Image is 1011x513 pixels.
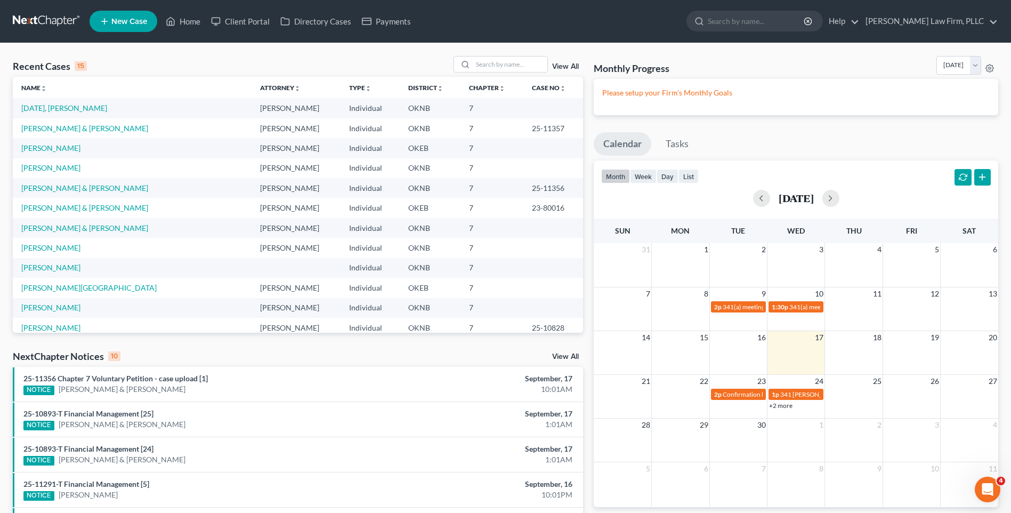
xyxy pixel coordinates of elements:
span: 26 [929,375,940,388]
td: Individual [341,278,399,298]
td: Individual [341,298,399,318]
div: NextChapter Notices [13,350,120,363]
span: 10 [929,462,940,475]
td: [PERSON_NAME] [252,318,341,338]
span: 5 [645,462,651,475]
a: Calendar [594,132,651,156]
a: [PERSON_NAME] [21,263,80,272]
td: OKNB [400,158,461,178]
span: 19 [929,331,940,344]
td: Individual [341,198,399,218]
td: Individual [341,218,399,238]
div: September, 17 [397,373,572,384]
a: [PERSON_NAME] [21,303,80,312]
td: 7 [460,258,523,278]
button: month [601,169,630,183]
a: [PERSON_NAME] [21,163,80,172]
a: Typeunfold_more [349,84,371,92]
div: 15 [75,61,87,71]
i: unfold_more [294,85,301,92]
td: Individual [341,98,399,118]
td: [PERSON_NAME] [252,178,341,198]
td: 7 [460,158,523,178]
span: 4 [992,419,998,431]
span: 11 [988,462,998,475]
span: Confirmation hearing for [PERSON_NAME] [723,390,844,398]
td: OKEB [400,138,461,158]
a: +2 more [769,402,792,410]
a: [PERSON_NAME] & [PERSON_NAME] [21,203,148,212]
td: Individual [341,238,399,258]
a: View All [552,63,579,70]
span: 1p [772,390,779,398]
span: 6 [703,462,709,475]
td: OKNB [400,258,461,278]
div: September, 17 [397,408,572,419]
span: 6 [992,243,998,256]
span: 8 [818,462,824,475]
span: 31 [641,243,651,256]
div: 10 [108,351,120,361]
td: OKNB [400,218,461,238]
td: Individual [341,178,399,198]
td: [PERSON_NAME] [252,98,341,118]
td: [PERSON_NAME] [252,218,341,238]
span: 341(a) meeting for [PERSON_NAME] [723,303,826,311]
a: Tasks [656,132,698,156]
i: unfold_more [41,85,47,92]
td: OKNB [400,298,461,318]
a: Case Nounfold_more [532,84,566,92]
a: [PERSON_NAME] & [PERSON_NAME] [21,124,148,133]
p: Please setup your Firm's Monthly Goals [602,87,990,98]
div: 1:01AM [397,454,572,465]
span: 3 [934,419,940,431]
td: [PERSON_NAME] [252,298,341,318]
td: Individual [341,258,399,278]
a: [DATE], [PERSON_NAME] [21,103,107,113]
div: September, 17 [397,444,572,454]
span: 4 [997,477,1005,485]
td: 7 [460,118,523,138]
td: Individual [341,158,399,178]
span: 7 [645,287,651,300]
a: Payments [357,12,416,31]
button: day [657,169,678,183]
span: 28 [641,419,651,431]
div: September, 16 [397,479,572,490]
span: 1:30p [772,303,788,311]
a: Nameunfold_more [21,84,47,92]
span: 14 [641,331,651,344]
span: 2p [714,303,722,311]
span: 29 [699,419,709,431]
input: Search by name... [473,57,547,72]
a: [PERSON_NAME] [21,243,80,252]
a: [PERSON_NAME] & [PERSON_NAME] [59,384,185,395]
td: 25-11357 [523,118,584,138]
div: 10:01AM [397,384,572,395]
span: 30 [756,419,767,431]
a: Home [160,12,206,31]
a: 25-11356 Chapter 7 Voluntary Petition - case upload [1] [23,374,208,383]
td: 25-10828 [523,318,584,338]
span: 18 [872,331,883,344]
span: 17 [814,331,824,344]
h2: [DATE] [779,193,814,204]
span: 23 [756,375,767,388]
span: 8 [703,287,709,300]
a: [PERSON_NAME][GEOGRAPHIC_DATA] [21,283,157,292]
span: 27 [988,375,998,388]
span: 21 [641,375,651,388]
span: Tue [731,226,745,235]
td: 7 [460,178,523,198]
td: 7 [460,198,523,218]
td: 7 [460,138,523,158]
span: 1 [703,243,709,256]
a: Client Portal [206,12,275,31]
a: [PERSON_NAME] [21,143,80,153]
span: 16 [756,331,767,344]
a: Directory Cases [275,12,357,31]
iframe: Intercom live chat [975,477,1000,502]
span: Mon [671,226,690,235]
td: OKNB [400,238,461,258]
a: [PERSON_NAME] & [PERSON_NAME] [21,183,148,193]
